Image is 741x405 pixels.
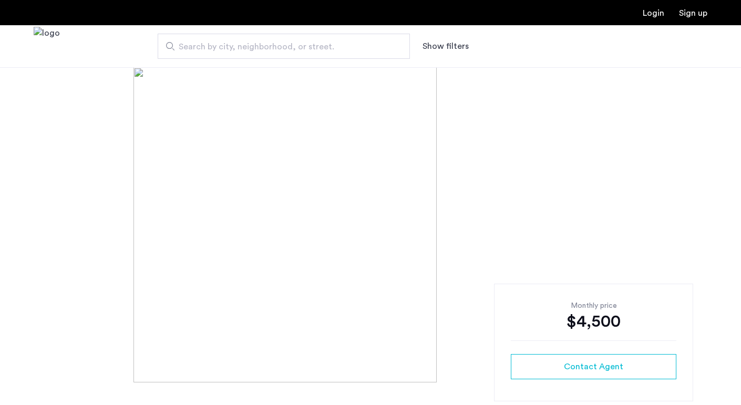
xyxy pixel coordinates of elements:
a: Cazamio Logo [34,27,60,66]
img: [object%20Object] [133,67,608,382]
button: button [511,354,676,379]
img: logo [34,27,60,66]
span: Contact Agent [564,360,623,373]
span: Search by city, neighborhood, or street. [179,40,380,53]
div: Monthly price [511,300,676,311]
a: Login [643,9,664,17]
a: Registration [679,9,707,17]
button: Show or hide filters [423,40,469,53]
div: $4,500 [511,311,676,332]
input: Apartment Search [158,34,410,59]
